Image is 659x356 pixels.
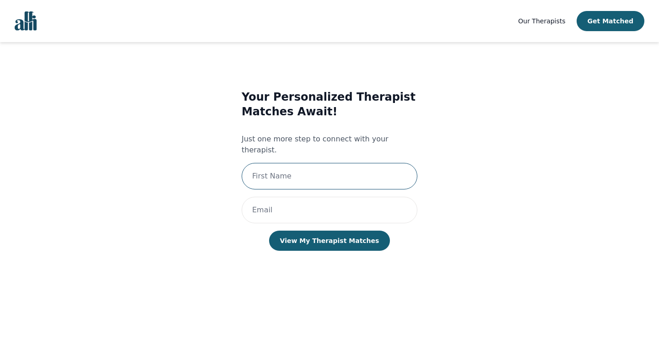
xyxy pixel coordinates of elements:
[577,11,644,31] button: Get Matched
[242,90,417,119] h3: Your Personalized Therapist Matches Await!
[242,197,417,223] input: Email
[518,17,565,25] span: Our Therapists
[518,16,565,27] a: Our Therapists
[269,231,390,251] button: View My Therapist Matches
[15,11,37,31] img: alli logo
[242,134,417,156] p: Just one more step to connect with your therapist.
[242,163,417,189] input: First Name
